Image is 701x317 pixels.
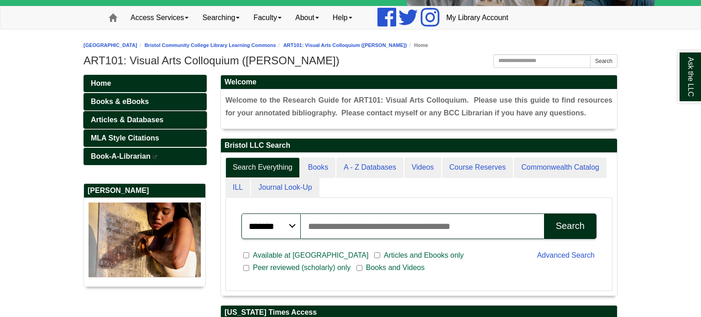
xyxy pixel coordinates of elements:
[556,221,585,231] div: Search
[356,264,362,272] input: Books and Videos
[537,251,595,259] a: Advanced Search
[91,134,159,142] span: MLA Style Citations
[336,157,403,178] a: A - Z Databases
[246,6,288,29] a: Faculty
[404,157,441,178] a: Videos
[283,42,407,48] a: ART101: Visual Arts Colloquium ([PERSON_NAME])
[84,42,137,48] a: [GEOGRAPHIC_DATA]
[439,6,515,29] a: My Library Account
[91,152,151,160] span: Book-A-Librarian
[84,130,207,147] a: MLA Style Citations
[374,251,380,260] input: Articles and Ebooks only
[84,184,205,198] h2: [PERSON_NAME]
[124,6,195,29] a: Access Services
[301,157,335,178] a: Books
[221,75,617,89] h2: Welcome
[288,6,326,29] a: About
[249,250,372,261] span: Available at [GEOGRAPHIC_DATA]
[84,93,207,110] a: Books & eBooks
[91,98,149,105] span: Books & eBooks
[225,177,250,198] a: ILL
[243,264,249,272] input: Peer reviewed (scholarly) only
[84,41,617,50] nav: breadcrumb
[514,157,607,178] a: Commonwealth Catalog
[195,6,246,29] a: Searching
[249,262,354,273] span: Peer reviewed (scholarly) only
[91,116,163,124] span: Articles & Databases
[225,96,612,117] span: Welcome to the Research Guide for ART101: Visual Arts Colloquium. Please use this guide to find r...
[91,79,111,87] span: Home
[380,250,467,261] span: Articles and Ebooks only
[84,111,207,129] a: Articles & Databases
[590,54,617,68] button: Search
[225,157,300,178] a: Search Everything
[221,139,617,153] h2: Bristol LLC Search
[84,75,207,92] a: Home
[326,6,359,29] a: Help
[362,262,429,273] span: Books and Videos
[407,41,428,50] li: Home
[84,54,617,67] h1: ART101: Visual Arts Colloquium ([PERSON_NAME])
[152,155,158,159] i: This link opens in a new window
[442,157,513,178] a: Course Reserves
[251,177,319,198] a: Journal Look-Up
[84,148,207,165] a: Book-A-Librarian
[145,42,276,48] a: Bristol Community College Library Learning Commons
[544,213,596,239] button: Search
[84,75,207,296] div: Guide Pages
[243,251,249,260] input: Available at [GEOGRAPHIC_DATA]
